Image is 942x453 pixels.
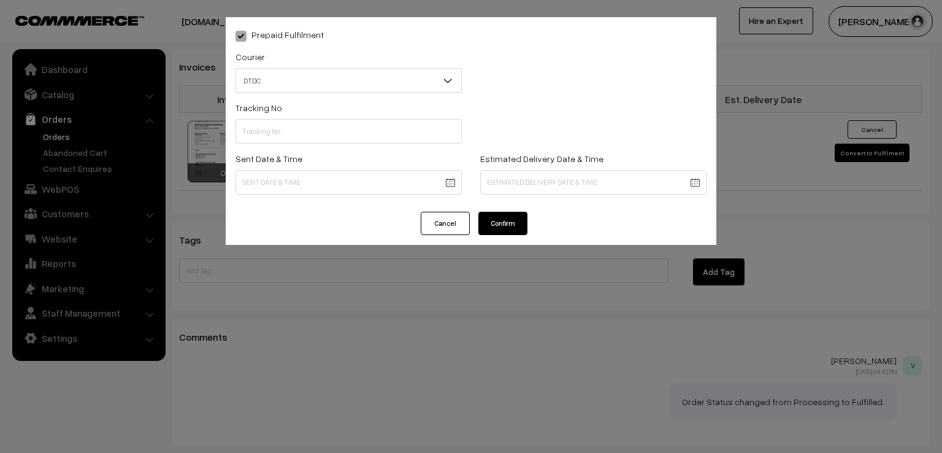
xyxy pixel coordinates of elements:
input: Estimated Delivery Date & Time [480,170,706,195]
label: Tracking No [235,101,282,114]
label: Courier [235,50,265,63]
input: Tracking No [235,119,462,144]
label: Sent Date & Time [235,152,302,165]
button: Confirm [478,212,527,235]
span: DTDC [235,68,462,93]
span: DTDC [236,70,461,91]
label: Prepaid Fulfilment [235,28,324,41]
input: Sent Date & Time [235,170,462,195]
label: Estimated Delivery Date & Time [480,152,603,165]
button: Cancel [421,212,470,235]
